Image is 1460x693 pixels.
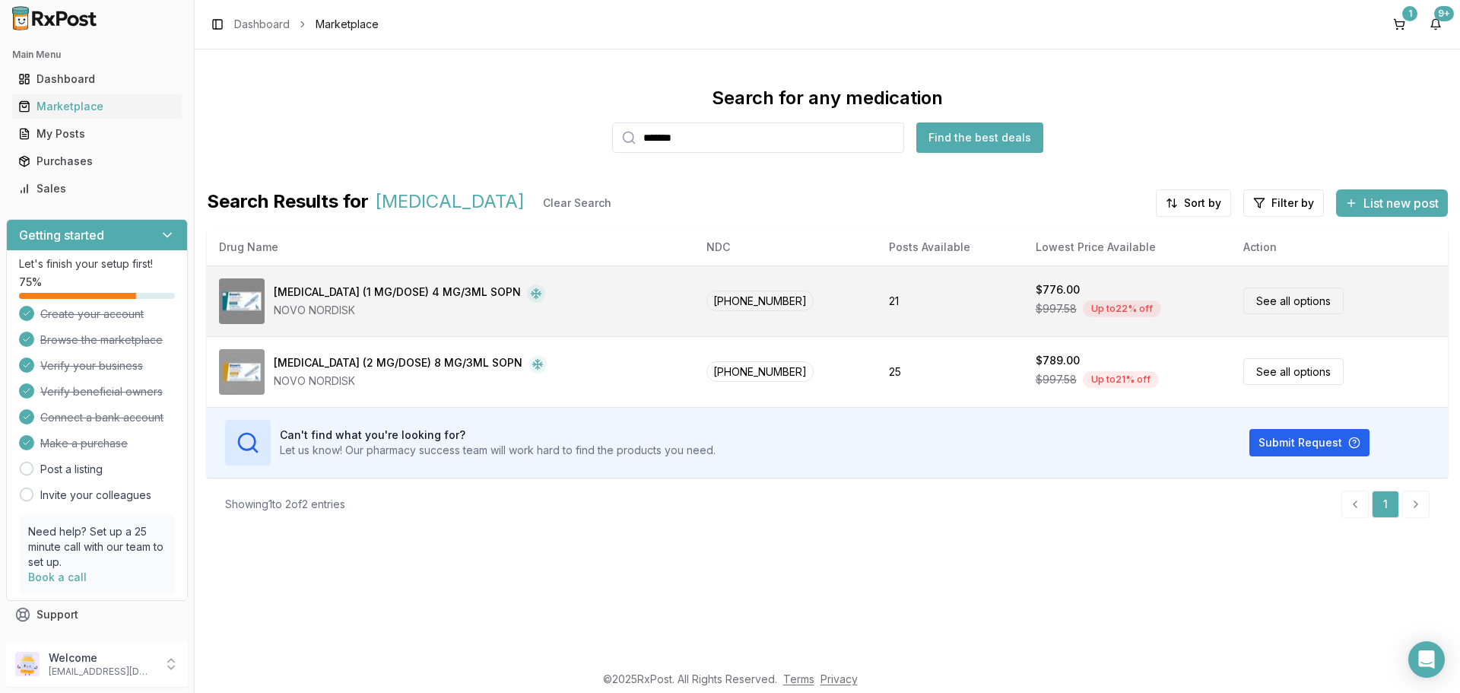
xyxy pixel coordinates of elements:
[1036,282,1080,297] div: $776.00
[1402,6,1417,21] div: 1
[877,229,1024,265] th: Posts Available
[1434,6,1454,21] div: 9+
[1387,12,1411,37] button: 1
[6,176,188,201] button: Sales
[375,189,525,217] span: [MEDICAL_DATA]
[18,154,176,169] div: Purchases
[877,265,1024,336] td: 21
[40,332,163,348] span: Browse the marketplace
[40,384,163,399] span: Verify beneficial owners
[1083,300,1161,317] div: Up to 22 % off
[280,428,716,443] h3: Can't find what you're looking for?
[1243,288,1344,314] a: See all options
[18,72,176,87] div: Dashboard
[15,652,40,676] img: User avatar
[1249,429,1370,456] button: Submit Request
[820,672,858,685] a: Privacy
[219,278,265,324] img: Ozempic (1 MG/DOSE) 4 MG/3ML SOPN
[1336,189,1448,217] button: List new post
[36,634,88,650] span: Feedback
[12,148,182,175] a: Purchases
[18,99,176,114] div: Marketplace
[12,49,182,61] h2: Main Menu
[40,410,163,425] span: Connect a bank account
[6,94,188,119] button: Marketplace
[28,571,87,583] a: Book a call
[712,86,943,110] div: Search for any medication
[1036,301,1077,316] span: $997.58
[1036,353,1080,368] div: $789.00
[1036,372,1077,387] span: $997.58
[1408,641,1445,678] div: Open Intercom Messenger
[219,349,265,395] img: Ozempic (2 MG/DOSE) 8 MG/3ML SOPN
[40,462,103,477] a: Post a listing
[40,358,143,374] span: Verify your business
[1341,491,1430,518] nav: pagination
[1336,197,1448,212] a: List new post
[274,285,521,303] div: [MEDICAL_DATA] (1 MG/DOSE) 4 MG/3ML SOPN
[783,672,814,685] a: Terms
[225,497,345,512] div: Showing 1 to 2 of 2 entries
[6,122,188,146] button: My Posts
[274,374,547,389] div: NOVO NORDISK
[12,65,182,93] a: Dashboard
[6,149,188,173] button: Purchases
[49,666,154,678] p: [EMAIL_ADDRESS][DOMAIN_NAME]
[6,6,103,30] img: RxPost Logo
[19,256,175,272] p: Let's finish your setup first!
[1372,491,1399,518] a: 1
[1156,189,1231,217] button: Sort by
[1243,358,1344,385] a: See all options
[40,436,128,451] span: Make a purchase
[12,93,182,120] a: Marketplace
[6,67,188,91] button: Dashboard
[28,524,166,570] p: Need help? Set up a 25 minute call with our team to set up.
[877,336,1024,407] td: 25
[18,181,176,196] div: Sales
[1363,194,1439,212] span: List new post
[694,229,877,265] th: NDC
[6,601,188,628] button: Support
[706,361,814,382] span: [PHONE_NUMBER]
[19,226,104,244] h3: Getting started
[1271,196,1314,211] span: Filter by
[18,126,176,141] div: My Posts
[274,303,545,318] div: NOVO NORDISK
[1243,189,1324,217] button: Filter by
[234,17,290,32] a: Dashboard
[274,355,522,374] div: [MEDICAL_DATA] (2 MG/DOSE) 8 MG/3ML SOPN
[12,120,182,148] a: My Posts
[531,189,624,217] button: Clear Search
[40,488,151,503] a: Invite your colleagues
[1184,196,1221,211] span: Sort by
[1083,371,1159,388] div: Up to 21 % off
[1231,229,1448,265] th: Action
[916,122,1043,153] button: Find the best deals
[49,650,154,666] p: Welcome
[1423,12,1448,37] button: 9+
[207,189,369,217] span: Search Results for
[40,307,144,322] span: Create your account
[6,628,188,656] button: Feedback
[12,175,182,202] a: Sales
[207,229,694,265] th: Drug Name
[19,275,42,290] span: 75 %
[316,17,379,32] span: Marketplace
[234,17,379,32] nav: breadcrumb
[1024,229,1231,265] th: Lowest Price Available
[706,291,814,311] span: [PHONE_NUMBER]
[280,443,716,458] p: Let us know! Our pharmacy success team will work hard to find the products you need.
